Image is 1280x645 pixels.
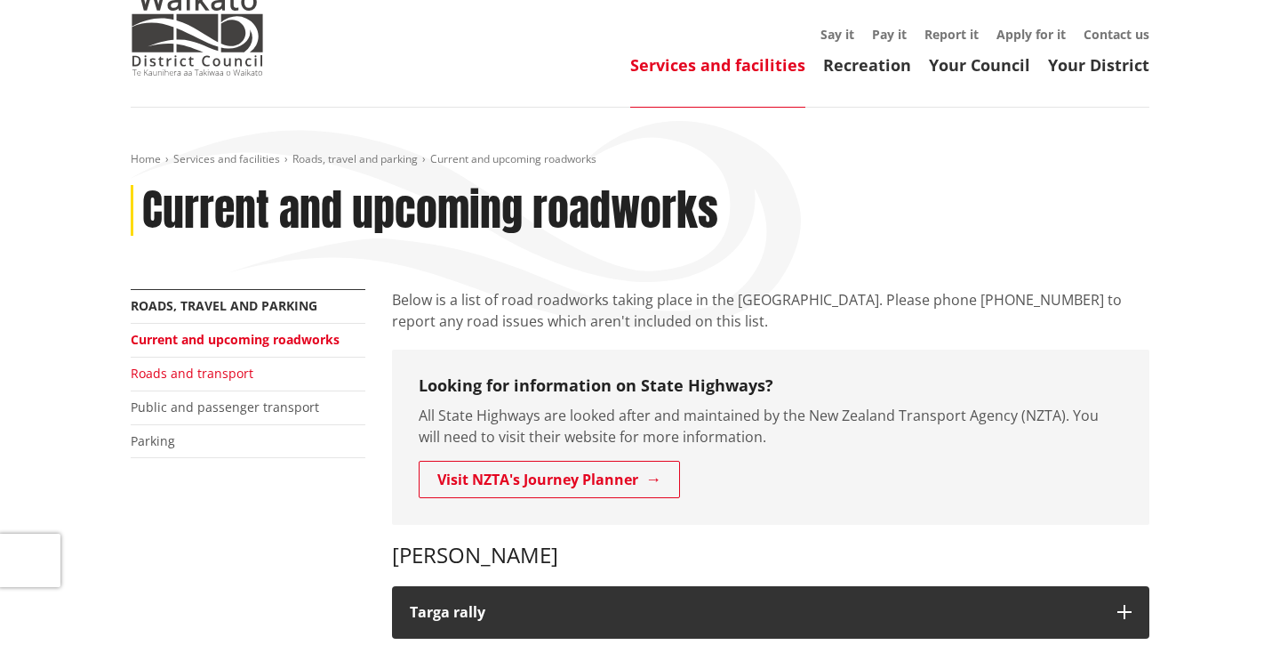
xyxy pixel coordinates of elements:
a: Roads and transport [131,365,253,382]
a: Your District [1048,54,1149,76]
a: Your Council [929,54,1030,76]
a: Public and passenger transport [131,399,319,415]
a: Services and facilities [173,151,280,166]
a: Pay it [872,26,907,43]
h4: Targa rally [410,604,1100,621]
a: Home [131,151,161,166]
h1: Current and upcoming roadworks [142,185,718,237]
a: Visit NZTA's Journey Planner [419,461,680,498]
a: Parking [131,432,175,449]
p: All State Highways are looked after and maintained by the New Zealand Transport Agency (NZTA). Yo... [419,405,1123,447]
a: Current and upcoming roadworks [131,331,340,348]
p: Below is a list of road roadworks taking place in the [GEOGRAPHIC_DATA]. Please phone [PHONE_NUMB... [392,289,1149,332]
span: Current and upcoming roadworks [430,151,596,166]
a: Roads, travel and parking [131,297,317,314]
nav: breadcrumb [131,152,1149,167]
a: Say it [820,26,854,43]
a: Recreation [823,54,911,76]
h3: [PERSON_NAME] [392,543,1149,568]
h3: Looking for information on State Highways? [419,376,1123,396]
button: Targa rally [392,586,1149,639]
a: Apply for it [996,26,1066,43]
iframe: Messenger Launcher [1198,570,1262,634]
a: Report it [924,26,979,43]
a: Services and facilities [630,54,805,76]
a: Contact us [1084,26,1149,43]
a: Roads, travel and parking [292,151,418,166]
